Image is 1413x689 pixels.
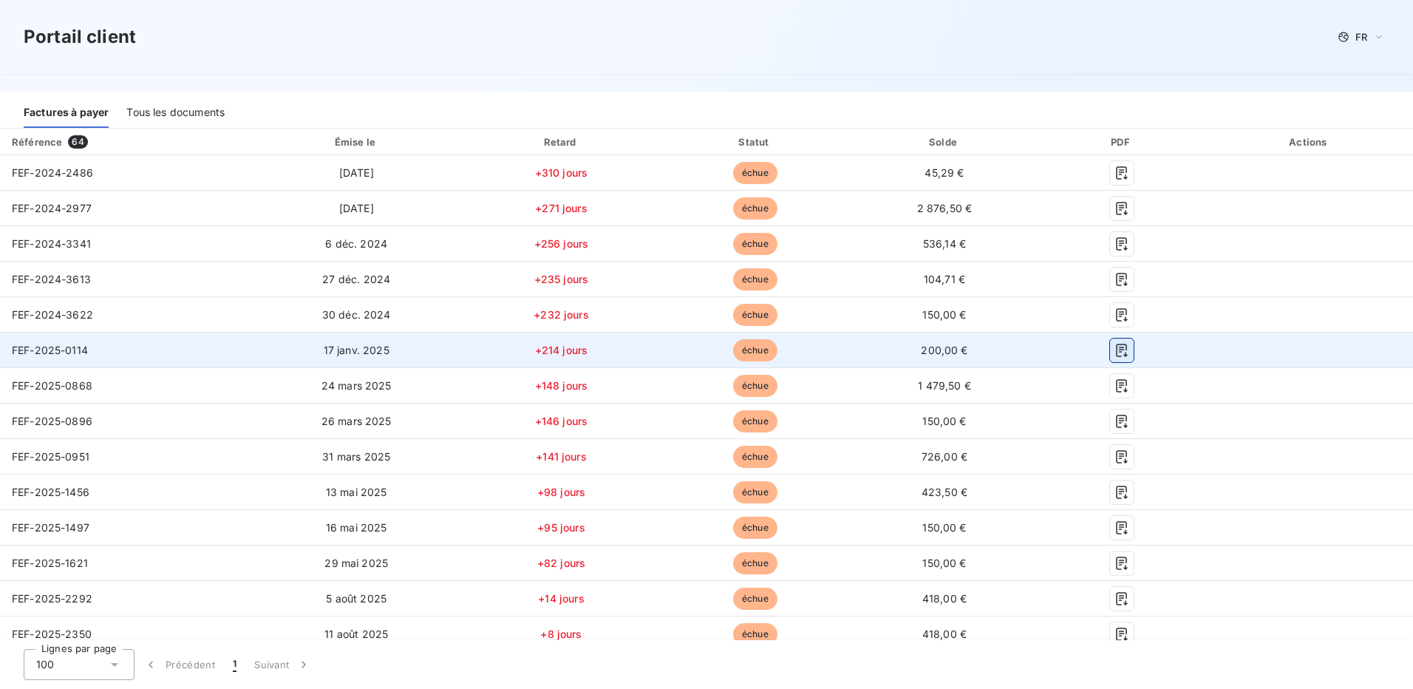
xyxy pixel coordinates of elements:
[922,592,967,605] span: 418,00 €
[733,233,777,255] span: échue
[733,304,777,326] span: échue
[733,162,777,184] span: échue
[12,628,92,640] span: FEF-2025-2350
[918,379,971,392] span: 1 479,50 €
[12,486,89,498] span: FEF-2025-1456
[12,415,92,427] span: FEF-2025-0896
[224,649,245,680] button: 1
[326,486,387,498] span: 13 mai 2025
[68,135,87,149] span: 64
[326,592,387,605] span: 5 août 2025
[321,415,392,427] span: 26 mars 2025
[922,450,967,463] span: 726,00 €
[24,24,136,50] h3: Portail client
[535,202,588,214] span: +271 jours
[535,415,588,427] span: +146 jours
[924,273,965,285] span: 104,71 €
[540,628,582,640] span: +8 jours
[535,379,588,392] span: +148 jours
[233,657,236,672] span: 1
[536,450,587,463] span: +141 jours
[12,308,93,321] span: FEF-2024-3622
[12,450,89,463] span: FEF-2025-0951
[135,649,224,680] button: Précédent
[733,268,777,291] span: échue
[339,202,374,214] span: [DATE]
[537,521,585,534] span: +95 jours
[733,623,777,645] span: échue
[534,273,589,285] span: +235 jours
[538,592,584,605] span: +14 jours
[1041,135,1202,149] div: PDF
[324,557,388,569] span: 29 mai 2025
[925,166,964,179] span: 45,29 €
[322,450,390,463] span: 31 mars 2025
[535,344,588,356] span: +214 jours
[12,136,62,148] div: Référence
[733,517,777,539] span: échue
[733,588,777,610] span: échue
[534,237,589,250] span: +256 jours
[245,649,320,680] button: Suivant
[922,521,966,534] span: 150,00 €
[12,344,88,356] span: FEF-2025-0114
[126,97,225,128] div: Tous les documents
[12,166,93,179] span: FEF-2024-2486
[733,339,777,362] span: échue
[1355,31,1367,43] span: FR
[324,628,388,640] span: 11 août 2025
[253,135,460,149] div: Émise le
[339,166,374,179] span: [DATE]
[12,273,91,285] span: FEF-2024-3613
[322,273,390,285] span: 27 déc. 2024
[24,97,109,128] div: Factures à payer
[733,552,777,574] span: échue
[12,202,92,214] span: FEF-2024-2977
[1209,135,1410,149] div: Actions
[12,379,92,392] span: FEF-2025-0868
[325,237,387,250] span: 6 déc. 2024
[922,628,967,640] span: 418,00 €
[36,657,54,672] span: 100
[733,375,777,397] span: échue
[662,135,848,149] div: Statut
[12,592,92,605] span: FEF-2025-2292
[537,557,585,569] span: +82 jours
[321,379,392,392] span: 24 mars 2025
[326,521,387,534] span: 16 mai 2025
[733,446,777,468] span: échue
[917,202,973,214] span: 2 876,50 €
[466,135,657,149] div: Retard
[534,308,589,321] span: +232 jours
[922,486,967,498] span: 423,50 €
[12,521,89,534] span: FEF-2025-1497
[733,410,777,432] span: échue
[733,197,777,220] span: échue
[12,237,91,250] span: FEF-2024-3341
[322,308,391,321] span: 30 déc. 2024
[922,415,966,427] span: 150,00 €
[922,308,966,321] span: 150,00 €
[12,557,88,569] span: FEF-2025-1621
[923,237,966,250] span: 536,14 €
[324,344,389,356] span: 17 janv. 2025
[535,166,588,179] span: +310 jours
[922,557,966,569] span: 150,00 €
[537,486,585,498] span: +98 jours
[854,135,1035,149] div: Solde
[921,344,967,356] span: 200,00 €
[733,481,777,503] span: échue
